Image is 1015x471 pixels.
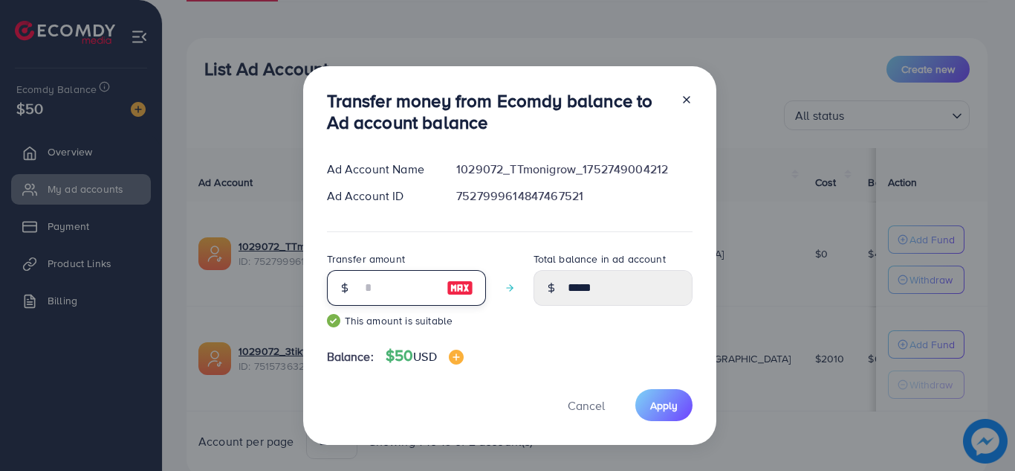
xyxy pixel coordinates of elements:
img: guide [327,314,340,327]
label: Total balance in ad account [534,251,666,266]
img: image [449,350,464,365]
div: Ad Account ID [315,188,445,205]
img: image [447,279,473,297]
button: Cancel [549,389,623,421]
div: 7527999614847467521 [444,188,704,205]
span: Cancel [568,397,605,414]
div: 1029072_TTmonigrow_1752749004212 [444,161,704,178]
h4: $50 [386,347,464,365]
span: Balance: [327,348,374,365]
label: Transfer amount [327,251,405,266]
span: Apply [650,398,678,413]
small: This amount is suitable [327,313,486,328]
h3: Transfer money from Ecomdy balance to Ad account balance [327,90,669,133]
div: Ad Account Name [315,161,445,178]
button: Apply [635,389,693,421]
span: USD [413,348,436,365]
